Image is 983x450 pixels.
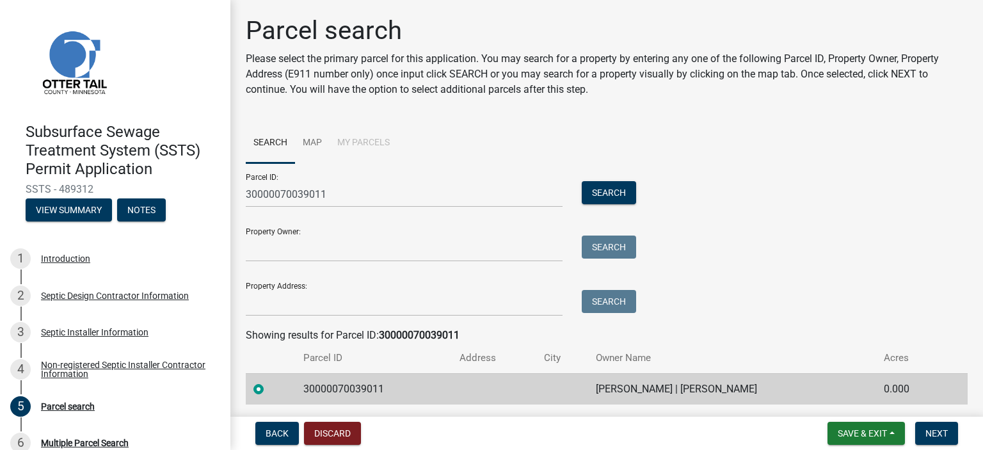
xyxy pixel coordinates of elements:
[827,422,905,445] button: Save & Exit
[304,422,361,445] button: Discard
[26,183,205,195] span: SSTS - 489312
[295,123,330,164] a: Map
[296,373,452,405] td: 30000070039011
[876,343,943,373] th: Acres
[255,422,299,445] button: Back
[296,343,452,373] th: Parcel ID
[41,328,148,337] div: Septic Installer Information
[26,13,122,109] img: Otter Tail County, Minnesota
[26,206,112,216] wm-modal-confirm: Summary
[41,438,129,447] div: Multiple Parcel Search
[536,343,588,373] th: City
[838,428,887,438] span: Save & Exit
[41,360,210,378] div: Non-registered Septic Installer Contractor Information
[41,254,90,263] div: Introduction
[582,181,636,204] button: Search
[10,285,31,306] div: 2
[10,359,31,380] div: 4
[582,290,636,313] button: Search
[246,328,968,343] div: Showing results for Parcel ID:
[246,15,968,46] h1: Parcel search
[588,373,875,405] td: [PERSON_NAME] | [PERSON_NAME]
[925,428,948,438] span: Next
[117,198,166,221] button: Notes
[588,343,875,373] th: Owner Name
[41,291,189,300] div: Septic Design Contractor Information
[10,248,31,269] div: 1
[582,236,636,259] button: Search
[26,198,112,221] button: View Summary
[10,322,31,342] div: 3
[26,123,220,178] h4: Subsurface Sewage Treatment System (SSTS) Permit Application
[10,396,31,417] div: 5
[41,402,95,411] div: Parcel search
[246,51,968,97] p: Please select the primary parcel for this application. You may search for a property by entering ...
[246,123,295,164] a: Search
[452,343,536,373] th: Address
[379,329,460,341] strong: 30000070039011
[266,428,289,438] span: Back
[117,206,166,216] wm-modal-confirm: Notes
[876,373,943,405] td: 0.000
[915,422,958,445] button: Next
